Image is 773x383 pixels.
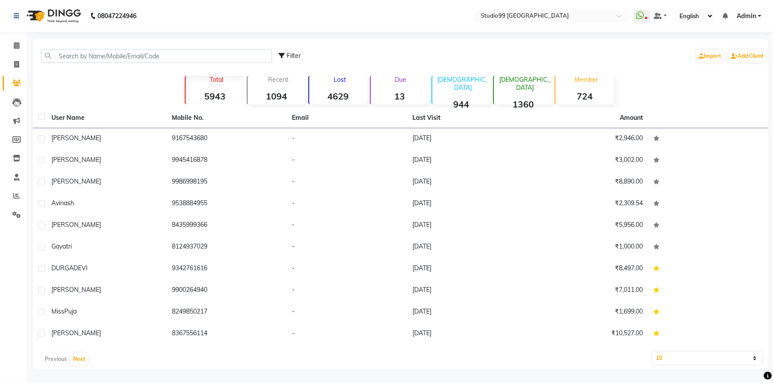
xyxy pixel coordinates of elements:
a: Add Client [729,50,766,62]
td: 8435999366 [167,215,287,237]
td: 9342761616 [167,258,287,280]
td: 9167543680 [167,128,287,150]
td: [DATE] [407,193,528,215]
strong: 13 [371,91,429,102]
p: Member [559,76,614,84]
span: [PERSON_NAME] [51,221,101,229]
td: ₹2,946.00 [528,128,648,150]
p: [DEMOGRAPHIC_DATA] [436,76,490,92]
td: - [287,280,408,302]
td: - [287,237,408,258]
span: [PERSON_NAME] [51,156,101,164]
span: Gayatri [51,242,72,250]
span: Filter [287,52,301,60]
td: [DATE] [407,258,528,280]
td: 9986998195 [167,172,287,193]
td: ₹5,956.00 [528,215,648,237]
input: Search by Name/Mobile/Email/Code [41,49,272,63]
td: - [287,193,408,215]
td: 8249850217 [167,302,287,323]
td: ₹1,000.00 [528,237,648,258]
td: [DATE] [407,215,528,237]
span: DURGADEVI [51,264,88,272]
strong: 1360 [494,99,552,110]
span: [PERSON_NAME] [51,134,101,142]
td: - [287,302,408,323]
span: Admin [737,11,756,21]
span: Avinash [51,199,74,207]
strong: 944 [432,99,490,110]
span: Puja [64,307,77,315]
td: - [287,215,408,237]
th: Last Visit [407,108,528,128]
td: ₹1,699.00 [528,302,648,323]
strong: 724 [555,91,614,102]
th: User Name [46,108,167,128]
strong: 1094 [248,91,306,102]
button: Next [71,353,88,365]
td: - [287,172,408,193]
td: ₹2,309.54 [528,193,648,215]
span: Miss [51,307,64,315]
td: 9945416878 [167,150,287,172]
td: [DATE] [407,172,528,193]
td: 8367556114 [167,323,287,345]
td: ₹7,011.00 [528,280,648,302]
p: Lost [313,76,367,84]
p: [DEMOGRAPHIC_DATA] [497,76,552,92]
td: 8124937029 [167,237,287,258]
span: [PERSON_NAME] [51,329,101,337]
td: ₹8,890.00 [528,172,648,193]
span: [PERSON_NAME] [51,286,101,294]
img: logo [23,4,83,28]
strong: 4629 [309,91,367,102]
td: ₹3,002.00 [528,150,648,172]
td: 9900264940 [167,280,287,302]
td: - [287,258,408,280]
p: Total [189,76,244,84]
p: Due [373,76,429,84]
a: Import [696,50,723,62]
span: [PERSON_NAME] [51,177,101,185]
td: [DATE] [407,128,528,150]
td: [DATE] [407,323,528,345]
td: - [287,128,408,150]
td: [DATE] [407,237,528,258]
td: ₹8,497.00 [528,258,648,280]
p: Recent [251,76,306,84]
td: - [287,323,408,345]
th: Email [287,108,408,128]
td: - [287,150,408,172]
b: 08047224946 [97,4,136,28]
th: Amount [614,108,648,128]
td: [DATE] [407,302,528,323]
td: 9538884955 [167,193,287,215]
td: ₹10,527.00 [528,323,648,345]
td: [DATE] [407,280,528,302]
strong: 5943 [186,91,244,102]
td: [DATE] [407,150,528,172]
th: Mobile No. [167,108,287,128]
